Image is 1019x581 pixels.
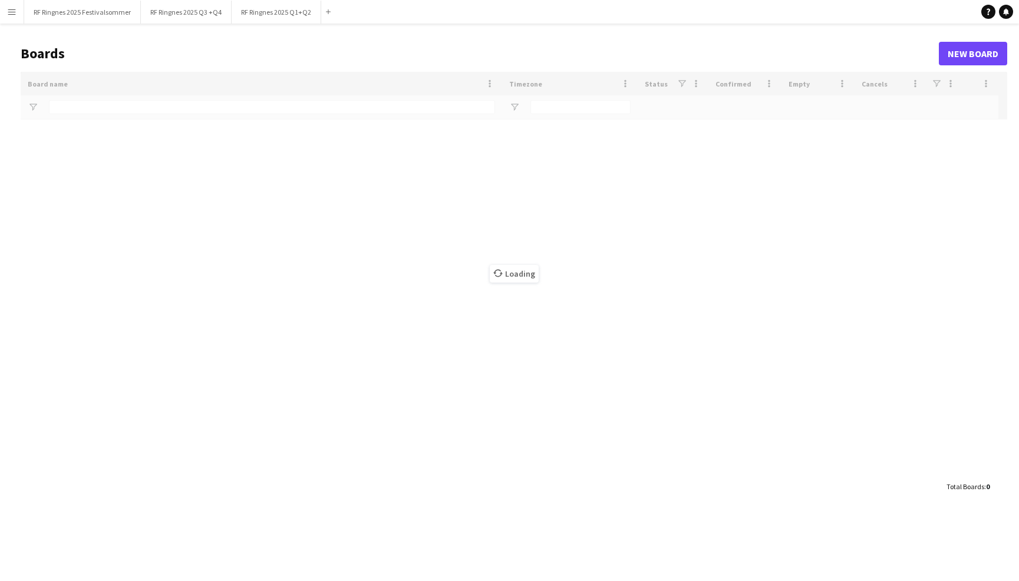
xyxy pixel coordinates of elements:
button: RF Ringnes 2025 Festivalsommer [24,1,141,24]
button: RF Ringnes 2025 Q3 +Q4 [141,1,232,24]
h1: Boards [21,45,939,62]
div: : [947,475,990,498]
span: Loading [490,265,539,283]
span: 0 [986,482,990,491]
span: Total Boards [947,482,984,491]
button: RF Ringnes 2025 Q1+Q2 [232,1,321,24]
a: New Board [939,42,1007,65]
